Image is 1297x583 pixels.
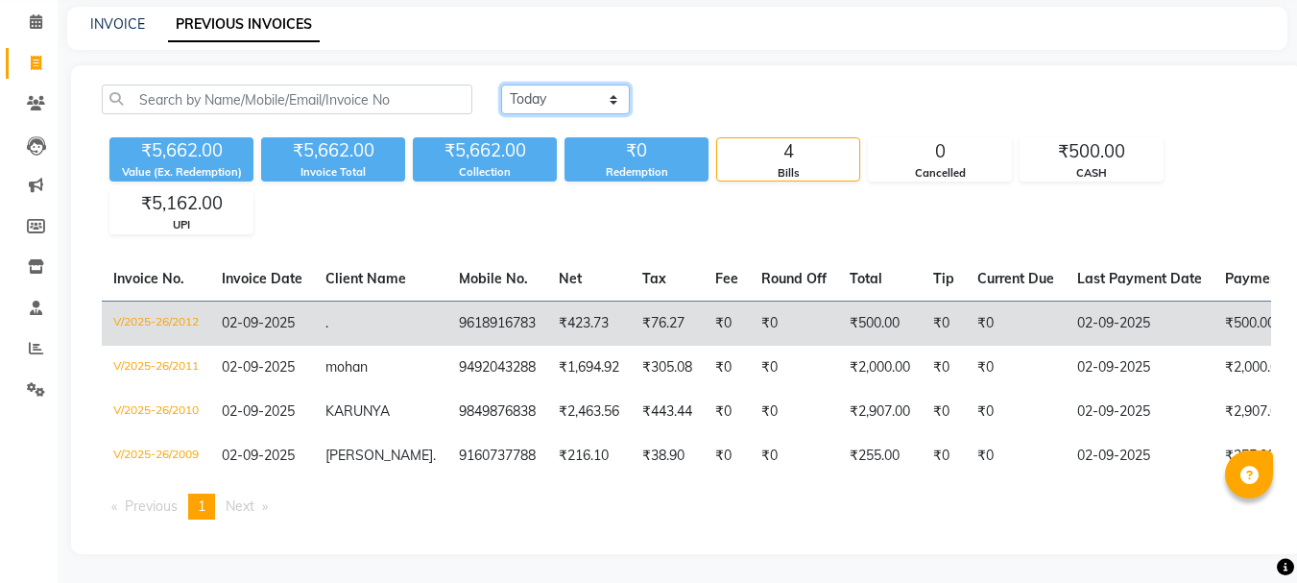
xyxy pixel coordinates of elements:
td: ₹0 [704,346,750,390]
td: ₹0 [750,434,838,478]
td: ₹0 [750,301,838,346]
td: ₹0 [922,346,966,390]
span: [PERSON_NAME] [325,447,433,464]
span: Fee [715,270,738,287]
nav: Pagination [102,494,1271,520]
td: 9492043288 [447,346,547,390]
span: Total [850,270,882,287]
span: Client Name [325,270,406,287]
span: 02-09-2025 [222,402,295,420]
span: Mobile No. [459,270,528,287]
td: ₹0 [966,301,1066,346]
span: mohan [325,358,368,376]
td: 9849876838 [447,390,547,434]
div: Collection [413,164,557,181]
td: ₹0 [966,390,1066,434]
a: PREVIOUS INVOICES [168,8,320,42]
td: ₹423.73 [547,301,631,346]
td: ₹2,000.00 [838,346,922,390]
div: Value (Ex. Redemption) [109,164,253,181]
td: 02-09-2025 [1066,434,1213,478]
td: ₹305.08 [631,346,704,390]
span: Tip [933,270,954,287]
td: ₹0 [966,346,1066,390]
span: 02-09-2025 [222,358,295,376]
div: 4 [717,138,859,165]
span: Last Payment Date [1077,270,1202,287]
td: ₹0 [704,434,750,478]
td: V/2025-26/2012 [102,301,210,346]
div: CASH [1021,165,1163,182]
span: Net [559,270,582,287]
td: 02-09-2025 [1066,301,1213,346]
span: . [325,314,328,331]
td: 02-09-2025 [1066,390,1213,434]
span: 1 [198,498,205,515]
td: V/2025-26/2011 [102,346,210,390]
div: ₹5,162.00 [110,190,252,217]
span: Invoice No. [113,270,184,287]
td: ₹500.00 [838,301,922,346]
span: KARUNYA [325,402,390,420]
input: Search by Name/Mobile/Email/Invoice No [102,85,472,114]
div: ₹500.00 [1021,138,1163,165]
span: Tax [642,270,666,287]
td: V/2025-26/2009 [102,434,210,478]
td: ₹2,907.00 [838,390,922,434]
span: Current Due [977,270,1054,287]
div: ₹5,662.00 [261,137,405,164]
td: ₹0 [704,301,750,346]
td: ₹76.27 [631,301,704,346]
span: Next [226,498,254,515]
span: . [433,447,436,464]
div: ₹5,662.00 [413,137,557,164]
a: INVOICE [90,15,145,33]
span: Previous [125,498,178,515]
div: 0 [869,138,1011,165]
td: V/2025-26/2010 [102,390,210,434]
td: ₹0 [922,390,966,434]
span: 02-09-2025 [222,447,295,464]
div: Invoice Total [261,164,405,181]
td: ₹2,463.56 [547,390,631,434]
td: 9160737788 [447,434,547,478]
div: UPI [110,217,252,233]
td: ₹1,694.92 [547,346,631,390]
div: ₹5,662.00 [109,137,253,164]
div: Redemption [564,164,709,181]
span: Round Off [761,270,827,287]
td: 02-09-2025 [1066,346,1213,390]
td: ₹0 [750,390,838,434]
td: ₹0 [922,434,966,478]
td: ₹443.44 [631,390,704,434]
div: Cancelled [869,165,1011,182]
td: ₹0 [704,390,750,434]
td: ₹0 [966,434,1066,478]
span: 02-09-2025 [222,314,295,331]
td: ₹0 [750,346,838,390]
td: ₹255.00 [838,434,922,478]
td: ₹38.90 [631,434,704,478]
span: Invoice Date [222,270,302,287]
div: ₹0 [564,137,709,164]
div: Bills [717,165,859,182]
td: ₹216.10 [547,434,631,478]
td: 9618916783 [447,301,547,346]
td: ₹0 [922,301,966,346]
